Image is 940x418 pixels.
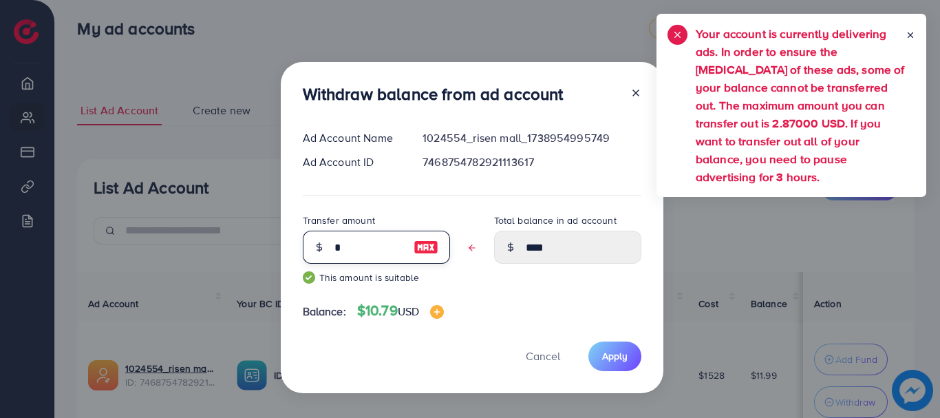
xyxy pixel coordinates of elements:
label: Transfer amount [303,213,375,227]
img: image [414,239,438,255]
span: Balance: [303,304,346,320]
div: 7468754782921113617 [412,154,652,170]
div: Ad Account Name [292,130,412,146]
h4: $10.79 [357,302,444,320]
div: 1024554_risen mall_1738954995749 [412,130,652,146]
img: guide [303,271,315,284]
h5: Your account is currently delivering ads. In order to ensure the [MEDICAL_DATA] of these ads, som... [696,25,906,186]
img: image [430,305,444,319]
div: Ad Account ID [292,154,412,170]
small: This amount is suitable [303,271,450,284]
h3: Withdraw balance from ad account [303,84,564,104]
span: Cancel [526,348,560,364]
span: Apply [602,349,628,363]
label: Total balance in ad account [494,213,617,227]
button: Apply [588,342,641,371]
button: Cancel [509,342,577,371]
span: USD [398,304,419,319]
